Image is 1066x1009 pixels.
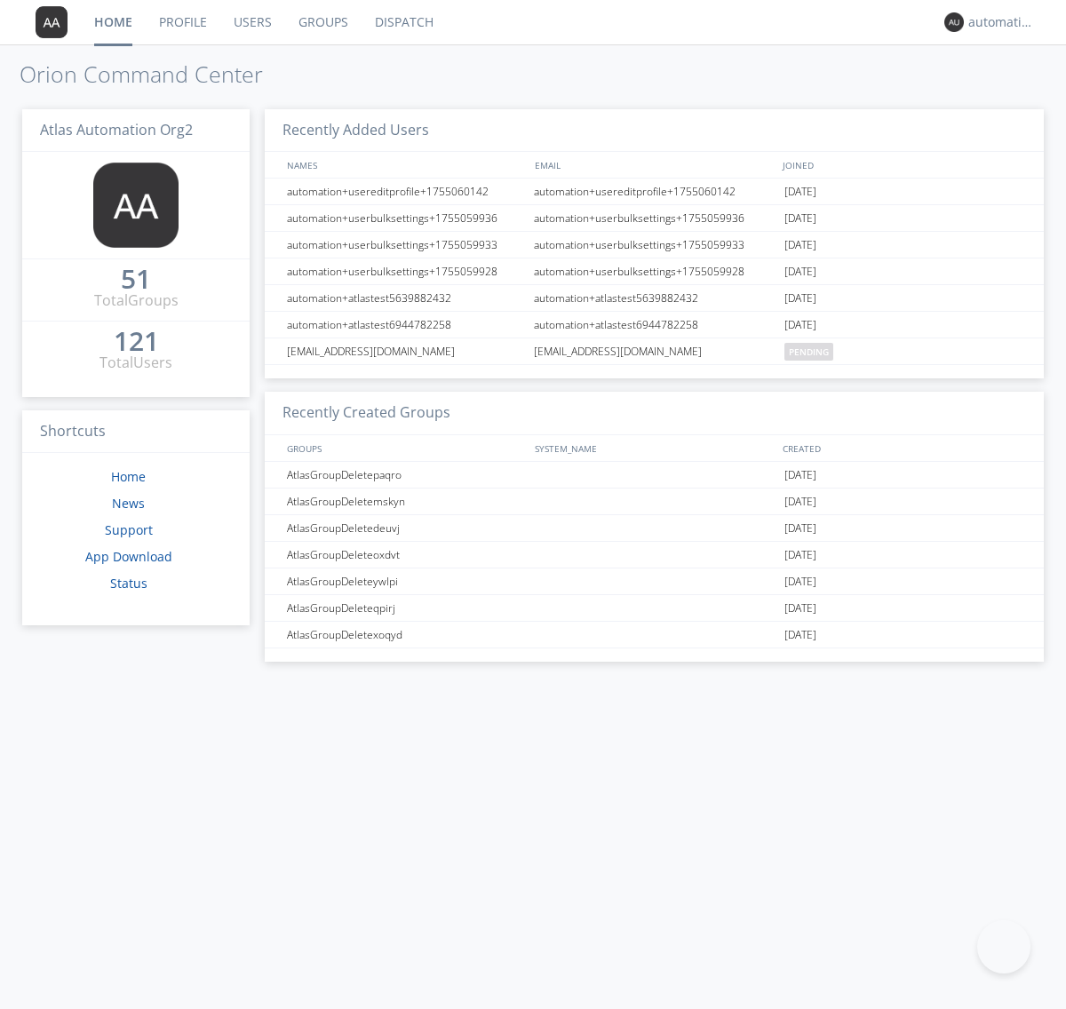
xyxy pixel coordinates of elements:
div: automation+atlastest5639882432 [282,285,529,311]
div: EMAIL [530,152,778,178]
h3: Recently Created Groups [265,392,1044,435]
div: Total Groups [94,290,179,311]
span: [DATE] [784,205,816,232]
span: [DATE] [784,179,816,205]
a: AtlasGroupDeleteoxdvt[DATE] [265,542,1044,568]
div: [EMAIL_ADDRESS][DOMAIN_NAME] [282,338,529,364]
img: 373638.png [944,12,964,32]
a: automation+userbulksettings+1755059936automation+userbulksettings+1755059936[DATE] [265,205,1044,232]
a: Support [105,521,153,538]
div: AtlasGroupDeletedeuvj [282,515,529,541]
a: 121 [114,332,159,353]
a: AtlasGroupDeletemskyn[DATE] [265,489,1044,515]
a: Status [110,575,147,592]
div: 121 [114,332,159,350]
span: [DATE] [784,595,816,622]
div: automation+atlastest5639882432 [529,285,780,311]
iframe: Toggle Customer Support [977,920,1030,973]
div: automation+usereditprofile+1755060142 [282,179,529,204]
div: SYSTEM_NAME [530,435,778,461]
a: 51 [121,270,151,290]
div: automation+userbulksettings+1755059933 [529,232,780,258]
a: AtlasGroupDeletexoqyd[DATE] [265,622,1044,648]
a: automation+userbulksettings+1755059933automation+userbulksettings+1755059933[DATE] [265,232,1044,258]
div: [EMAIL_ADDRESS][DOMAIN_NAME] [529,338,780,364]
div: 51 [121,270,151,288]
span: [DATE] [784,232,816,258]
div: JOINED [778,152,1027,178]
a: automation+atlastest6944782258automation+atlastest6944782258[DATE] [265,312,1044,338]
h3: Recently Added Users [265,109,1044,153]
div: AtlasGroupDeletemskyn [282,489,529,514]
span: [DATE] [784,542,816,568]
span: [DATE] [784,258,816,285]
div: AtlasGroupDeleteqpirj [282,595,529,621]
span: [DATE] [784,568,816,595]
div: GROUPS [282,435,526,461]
a: AtlasGroupDeletedeuvj[DATE] [265,515,1044,542]
a: AtlasGroupDeleteqpirj[DATE] [265,595,1044,622]
img: 373638.png [36,6,68,38]
div: automation+userbulksettings+1755059936 [529,205,780,231]
h3: Shortcuts [22,410,250,454]
div: automation+atlas0009+org2 [968,13,1035,31]
span: Atlas Automation Org2 [40,120,193,139]
a: App Download [85,548,172,565]
div: automation+userbulksettings+1755059933 [282,232,529,258]
span: pending [784,343,833,361]
div: NAMES [282,152,526,178]
a: AtlasGroupDeletepaqro[DATE] [265,462,1044,489]
div: automation+userbulksettings+1755059928 [529,258,780,284]
div: Total Users [99,353,172,373]
span: [DATE] [784,515,816,542]
div: AtlasGroupDeletepaqro [282,462,529,488]
div: automation+usereditprofile+1755060142 [529,179,780,204]
span: [DATE] [784,462,816,489]
a: automation+userbulksettings+1755059928automation+userbulksettings+1755059928[DATE] [265,258,1044,285]
a: AtlasGroupDeleteywlpi[DATE] [265,568,1044,595]
div: automation+atlastest6944782258 [529,312,780,338]
div: AtlasGroupDeleteywlpi [282,568,529,594]
span: [DATE] [784,622,816,648]
div: AtlasGroupDeleteoxdvt [282,542,529,568]
div: automation+userbulksettings+1755059936 [282,205,529,231]
div: automation+atlastest6944782258 [282,312,529,338]
div: AtlasGroupDeletexoqyd [282,622,529,648]
a: Home [111,468,146,485]
a: News [112,495,145,512]
span: [DATE] [784,312,816,338]
img: 373638.png [93,163,179,248]
span: [DATE] [784,489,816,515]
span: [DATE] [784,285,816,312]
div: automation+userbulksettings+1755059928 [282,258,529,284]
a: [EMAIL_ADDRESS][DOMAIN_NAME][EMAIL_ADDRESS][DOMAIN_NAME]pending [265,338,1044,365]
a: automation+usereditprofile+1755060142automation+usereditprofile+1755060142[DATE] [265,179,1044,205]
div: CREATED [778,435,1027,461]
a: automation+atlastest5639882432automation+atlastest5639882432[DATE] [265,285,1044,312]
